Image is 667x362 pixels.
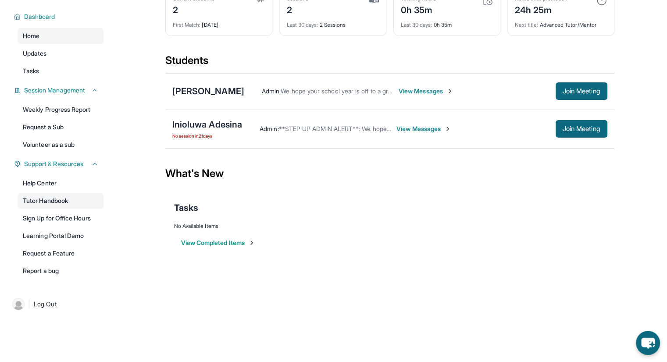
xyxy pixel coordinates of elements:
[399,87,453,96] span: View Messages
[23,67,39,75] span: Tasks
[172,132,243,139] span: No session in 21 days
[23,32,39,40] span: Home
[18,28,103,44] a: Home
[18,175,103,191] a: Help Center
[287,21,318,28] span: Last 30 days :
[563,89,600,94] span: Join Meeting
[287,2,309,16] div: 2
[21,86,98,95] button: Session Management
[18,263,103,279] a: Report a bug
[556,120,607,138] button: Join Meeting
[279,125,526,132] span: **STEP UP ADMIN ALERT**: We hope you have a great session [DATE]! -Mer @Step Up
[173,21,201,28] span: First Match :
[287,16,379,28] div: 2 Sessions
[401,16,493,28] div: 0h 35m
[18,137,103,153] a: Volunteer as a sub
[515,2,567,16] div: 24h 25m
[9,295,103,314] a: |Log Out
[556,82,607,100] button: Join Meeting
[21,160,98,168] button: Support & Resources
[515,16,607,28] div: Advanced Tutor/Mentor
[165,154,614,193] div: What's New
[18,46,103,61] a: Updates
[18,119,103,135] a: Request a Sub
[172,85,244,97] div: [PERSON_NAME]
[260,125,278,132] span: Admin :
[446,88,453,95] img: Chevron-Right
[23,49,47,58] span: Updates
[24,12,55,21] span: Dashboard
[174,223,606,230] div: No Available Items
[18,102,103,117] a: Weekly Progress Report
[18,63,103,79] a: Tasks
[21,12,98,21] button: Dashboard
[18,228,103,244] a: Learning Portal Demo
[181,238,255,247] button: View Completed Items
[172,118,243,131] div: Inioluwa Adesina
[401,2,436,16] div: 0h 35m
[174,202,198,214] span: Tasks
[18,193,103,209] a: Tutor Handbook
[12,298,25,310] img: user-img
[24,160,83,168] span: Support & Resources
[18,210,103,226] a: Sign Up for Office Hours
[24,86,85,95] span: Session Management
[401,21,432,28] span: Last 30 days :
[444,125,451,132] img: Chevron-Right
[636,331,660,355] button: chat-button
[165,53,614,73] div: Students
[18,245,103,261] a: Request a Feature
[563,126,600,131] span: Join Meeting
[515,21,539,28] span: Next title :
[262,87,281,95] span: Admin :
[34,300,57,309] span: Log Out
[173,16,265,28] div: [DATE]
[28,299,30,309] span: |
[173,2,214,16] div: 2
[396,124,451,133] span: View Messages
